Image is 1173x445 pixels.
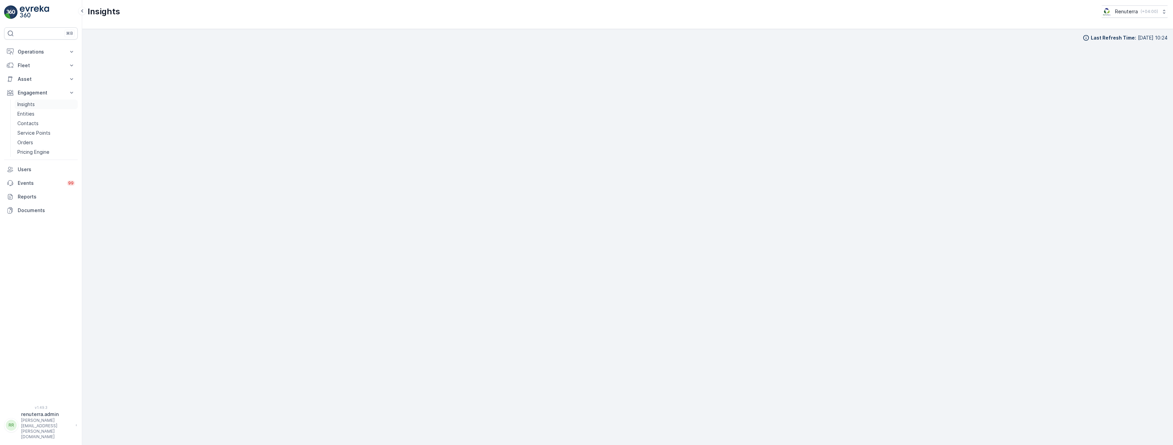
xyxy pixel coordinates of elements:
[21,418,72,440] p: [PERSON_NAME][EMAIL_ADDRESS][PERSON_NAME][DOMAIN_NAME]
[88,6,120,17] p: Insights
[4,72,78,86] button: Asset
[15,109,78,119] a: Entities
[68,180,74,186] p: 99
[1102,5,1168,18] button: Renuterra(+04:00)
[4,163,78,176] a: Users
[1115,8,1138,15] p: Renuterra
[17,149,49,155] p: Pricing Engine
[18,76,64,83] p: Asset
[17,139,33,146] p: Orders
[17,130,50,136] p: Service Points
[66,31,73,36] p: ⌘B
[15,128,78,138] a: Service Points
[15,100,78,109] a: Insights
[18,62,64,69] p: Fleet
[1138,34,1168,41] p: [DATE] 10:24
[15,147,78,157] a: Pricing Engine
[15,138,78,147] a: Orders
[18,89,64,96] p: Engagement
[17,120,39,127] p: Contacts
[1102,8,1112,15] img: Screenshot_2024-07-26_at_13.33.01.png
[18,48,64,55] p: Operations
[4,5,18,19] img: logo
[1091,34,1136,41] p: Last Refresh Time :
[1141,9,1158,14] p: ( +04:00 )
[20,5,49,19] img: logo_light-DOdMpM7g.png
[4,59,78,72] button: Fleet
[21,411,72,418] p: renuterra.admin
[4,411,78,440] button: RRrenuterra.admin[PERSON_NAME][EMAIL_ADDRESS][PERSON_NAME][DOMAIN_NAME]
[18,166,75,173] p: Users
[4,86,78,100] button: Engagement
[4,176,78,190] a: Events99
[4,405,78,410] span: v 1.49.3
[18,193,75,200] p: Reports
[17,101,35,108] p: Insights
[18,180,63,187] p: Events
[17,110,34,117] p: Entities
[6,420,17,431] div: RR
[4,204,78,217] a: Documents
[4,190,78,204] a: Reports
[4,45,78,59] button: Operations
[15,119,78,128] a: Contacts
[18,207,75,214] p: Documents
